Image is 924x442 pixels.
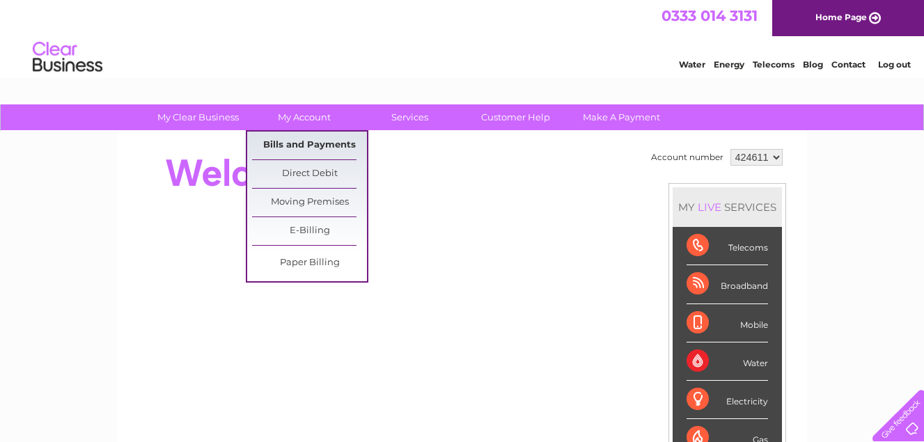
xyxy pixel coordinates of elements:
[687,381,768,419] div: Electricity
[831,59,866,70] a: Contact
[687,342,768,381] div: Water
[687,304,768,342] div: Mobile
[252,217,367,245] a: E-Billing
[252,189,367,216] a: Moving Premises
[252,249,367,277] a: Paper Billing
[753,59,794,70] a: Telecoms
[661,7,758,24] a: 0333 014 3131
[648,145,727,169] td: Account number
[32,36,103,79] img: logo.png
[252,132,367,159] a: Bills and Payments
[352,104,467,130] a: Services
[687,227,768,265] div: Telecoms
[687,265,768,303] div: Broadband
[878,59,911,70] a: Log out
[714,59,744,70] a: Energy
[673,187,782,227] div: MY SERVICES
[695,200,724,214] div: LIVE
[564,104,679,130] a: Make A Payment
[803,59,823,70] a: Blog
[252,160,367,188] a: Direct Debit
[679,59,705,70] a: Water
[246,104,361,130] a: My Account
[458,104,573,130] a: Customer Help
[134,8,792,68] div: Clear Business is a trading name of Verastar Limited (registered in [GEOGRAPHIC_DATA] No. 3667643...
[141,104,256,130] a: My Clear Business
